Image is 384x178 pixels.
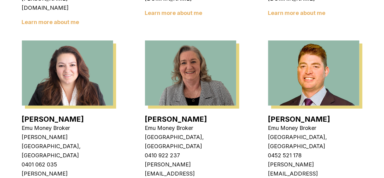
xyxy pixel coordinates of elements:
a: Learn more about me [268,10,326,16]
p: [GEOGRAPHIC_DATA], [GEOGRAPHIC_DATA] [268,133,359,151]
a: [PERSON_NAME] [268,115,330,124]
p: [PERSON_NAME][GEOGRAPHIC_DATA], [GEOGRAPHIC_DATA] [22,133,113,160]
img: Jack Armstrong [268,40,359,106]
a: Learn more about me [22,19,79,25]
p: Emu Money Broker [22,124,113,133]
p: Emu Money Broker [145,124,236,133]
a: Learn more about me [145,10,202,16]
img: Robyn Adams [145,40,236,106]
a: [PERSON_NAME] [22,115,84,124]
p: [GEOGRAPHIC_DATA], [GEOGRAPHIC_DATA] [145,133,236,151]
img: Wendy Fonseka [22,40,113,106]
p: Emu Money Broker [268,124,359,133]
p: 0410 922 237 [145,151,236,160]
p: 0401 062 035 [22,160,113,169]
a: [PERSON_NAME] [145,115,207,124]
p: 0452 521 178 [268,151,359,160]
